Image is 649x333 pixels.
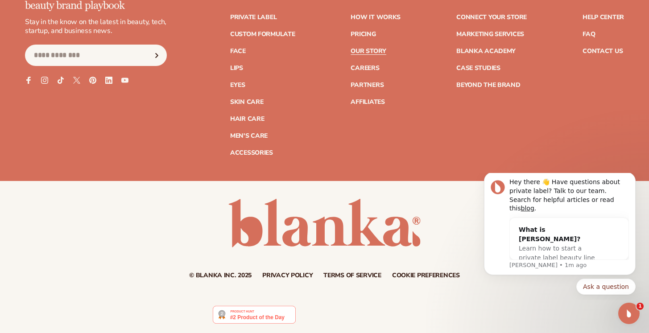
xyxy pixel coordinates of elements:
[13,106,165,122] div: Quick reply options
[456,31,524,37] a: Marketing services
[189,271,252,280] small: © Blanka Inc. 2025
[583,48,623,54] a: Contact Us
[456,65,500,71] a: Case Studies
[637,303,644,310] span: 1
[262,272,313,279] a: Privacy policy
[39,45,140,106] div: What is [PERSON_NAME]?Learn how to start a private label beauty line with [PERSON_NAME]
[456,82,521,88] a: Beyond the brand
[48,52,131,71] div: What is [PERSON_NAME]?
[230,14,277,21] a: Private label
[302,305,436,329] iframe: Customer reviews powered by Trustpilot
[456,14,527,21] a: Connect your store
[351,82,384,88] a: Partners
[351,14,401,21] a: How It Works
[618,303,640,324] iframe: Intercom live chat
[20,7,34,21] img: Profile image for Lee
[230,99,263,105] a: Skin Care
[351,31,376,37] a: Pricing
[583,14,624,21] a: Help Center
[351,99,384,105] a: Affiliates
[39,5,158,86] div: Message content
[351,65,379,71] a: Careers
[25,17,167,36] p: Stay in the know on the latest in beauty, tech, startup, and business news.
[147,45,166,66] button: Subscribe
[213,306,295,324] img: Blanka - Start a beauty or cosmetic line in under 5 minutes | Product Hunt
[583,31,595,37] a: FAQ
[48,72,124,98] span: Learn how to start a private label beauty line with [PERSON_NAME]
[39,5,158,40] div: Hey there 👋 Have questions about private label? Talk to our team. Search for helpful articles or ...
[230,48,246,54] a: Face
[230,65,243,71] a: Lips
[230,133,268,139] a: Men's Care
[456,48,516,54] a: Blanka Academy
[50,32,64,39] a: blog
[323,272,381,279] a: Terms of service
[351,48,386,54] a: Our Story
[230,82,245,88] a: Eyes
[230,150,273,156] a: Accessories
[106,106,165,122] button: Quick reply: Ask a question
[230,116,264,122] a: Hair Care
[392,272,460,279] a: Cookie preferences
[471,173,649,300] iframe: Intercom notifications message
[230,31,295,37] a: Custom formulate
[39,88,158,96] p: Message from Lee, sent 1m ago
